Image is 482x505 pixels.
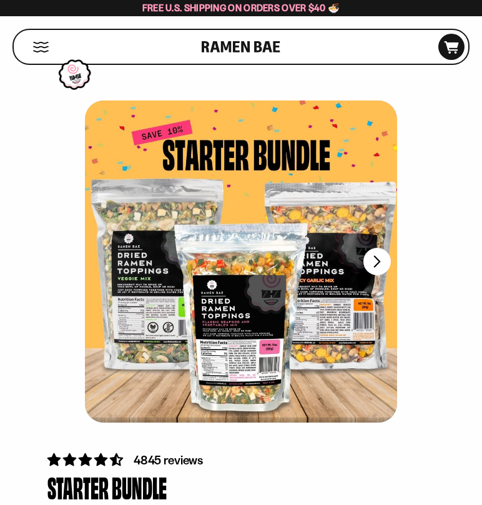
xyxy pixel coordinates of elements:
span: 4.71 stars [47,452,125,468]
span: Free U.S. Shipping on Orders over $40 🍜 [142,2,340,14]
span: 4845 reviews [134,453,203,468]
button: Next [363,248,391,275]
button: Mobile Menu Trigger [32,42,49,52]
